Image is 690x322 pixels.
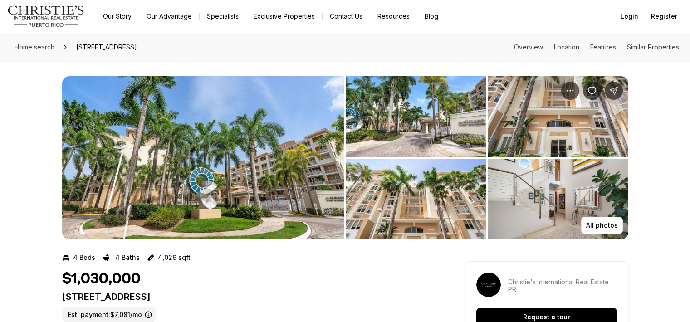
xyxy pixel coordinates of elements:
p: All photos [586,222,618,229]
button: Login [615,7,644,25]
a: Skip to: Similar Properties [627,43,679,51]
button: View image gallery [488,159,628,239]
a: Skip to: Location [554,43,579,51]
nav: Page section menu [514,44,679,51]
button: View image gallery [346,76,486,157]
button: View image gallery [346,159,486,239]
button: Share Property: 1 PALMA REAL AVE. #2 A6 [605,82,623,100]
a: Home search [11,40,58,54]
span: Home search [15,43,54,51]
span: Login [621,13,638,20]
p: 4 Baths [115,254,140,261]
a: Our Advantage [139,10,199,23]
a: Our Story [96,10,139,23]
button: Save Property: 1 PALMA REAL AVE. #2 A6 [583,82,601,100]
button: Register [646,7,683,25]
p: Request a tour [523,313,570,321]
a: Exclusive Properties [246,10,322,23]
p: 4,026 sqft [158,254,191,261]
h1: $1,030,000 [62,270,141,288]
p: 4 Beds [73,254,95,261]
button: All photos [581,217,623,234]
a: Skip to: Overview [514,43,543,51]
a: Skip to: Features [590,43,616,51]
button: Property options [561,82,579,100]
img: logo [7,5,85,27]
button: 4 Baths [103,250,140,265]
p: [STREET_ADDRESS] [62,291,432,302]
a: Specialists [200,10,246,23]
li: 1 of 13 [62,76,344,239]
label: Est. payment: $7,081/mo [62,307,156,322]
span: [STREET_ADDRESS] [73,40,141,54]
button: View image gallery [488,76,628,157]
p: Christie's International Real Estate PR [508,278,617,293]
a: Blog [417,10,445,23]
span: Register [651,13,677,20]
a: Resources [370,10,417,23]
li: 2 of 13 [346,76,628,239]
div: Listing Photos [62,76,628,239]
button: Contact Us [323,10,370,23]
button: View image gallery [62,76,344,239]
